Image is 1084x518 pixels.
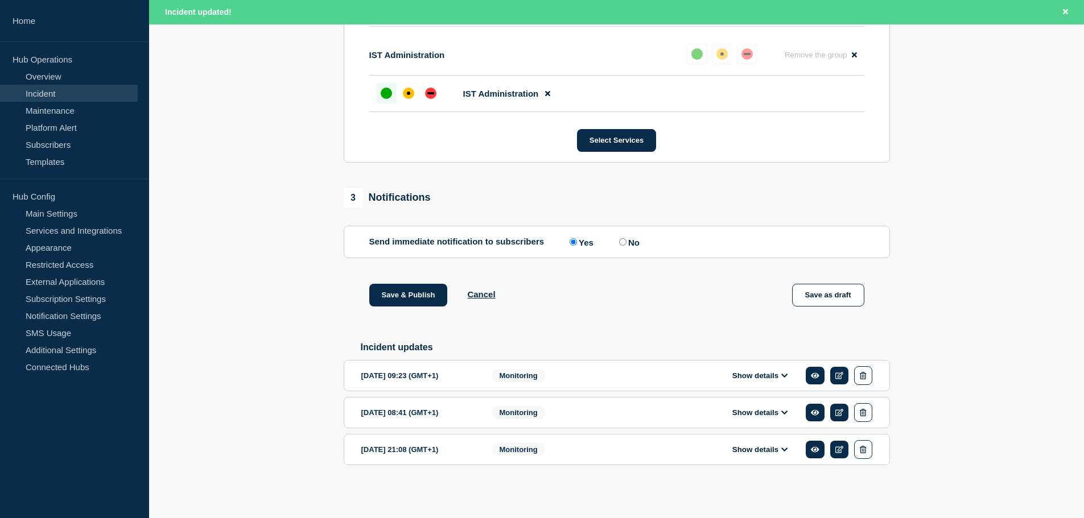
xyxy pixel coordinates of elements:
[792,284,864,306] button: Save as draft
[616,237,640,247] label: No
[741,48,753,60] div: down
[567,237,593,247] label: Yes
[577,129,656,152] button: Select Services
[165,7,232,16] span: Incident updated!
[687,44,707,64] button: up
[369,50,445,60] p: IST Administration
[729,445,792,454] button: Show details
[1058,6,1073,19] button: Close banner
[361,366,475,385] div: [DATE] 09:23 (GMT+1)
[467,289,495,299] button: Cancel
[403,88,414,99] div: affected
[361,440,475,459] div: [DATE] 21:08 (GMT+1)
[344,188,431,208] div: Notifications
[712,44,732,64] button: affected
[369,284,448,306] button: Save & Publish
[463,89,539,98] span: IST Administration
[785,51,847,59] span: Remove the group
[691,48,703,60] div: up
[716,48,728,60] div: affected
[619,238,627,246] input: No
[570,238,577,246] input: Yes
[729,408,792,417] button: Show details
[361,342,890,353] h2: Incident updates
[492,369,545,382] span: Monitoring
[361,403,475,422] div: [DATE] 08:41 (GMT+1)
[492,406,545,419] span: Monitoring
[778,44,864,66] button: Remove the group
[492,443,545,456] span: Monitoring
[737,44,757,64] button: down
[344,188,363,208] span: 3
[369,237,545,247] p: Send immediate notification to subscribers
[729,371,792,380] button: Show details
[381,88,392,99] div: up
[369,237,864,247] div: Send immediate notification to subscribers
[425,88,436,99] div: down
